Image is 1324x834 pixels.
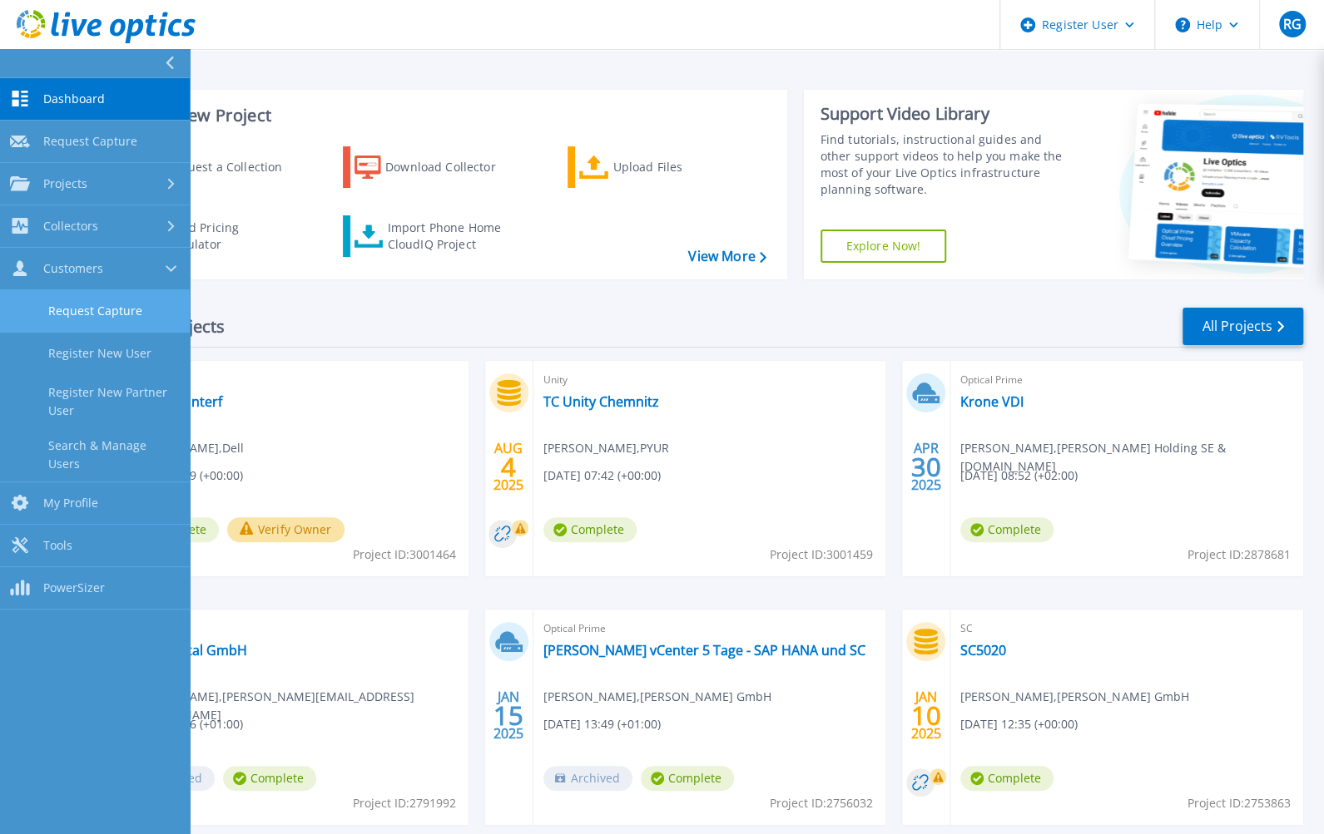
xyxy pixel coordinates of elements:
[166,151,299,184] div: Request a Collection
[543,439,669,457] span: [PERSON_NAME] , PYUR
[641,766,734,791] span: Complete
[543,715,661,733] span: [DATE] 13:49 (+01:00)
[227,517,345,542] button: Verify Owner
[821,103,1072,125] div: Support Video Library
[821,131,1072,198] div: Find tutorials, instructional guides and other support videos to help you make the most of your L...
[126,393,222,410] a: TC Unity Unterf
[43,219,98,234] span: Collectors
[910,685,942,746] div: JAN 2025
[43,176,87,191] span: Projects
[1282,17,1301,31] span: RG
[543,371,876,389] span: Unity
[543,766,632,791] span: Archived
[911,708,941,723] span: 10
[118,215,304,257] a: Cloud Pricing Calculator
[385,151,518,184] div: Download Collector
[543,642,865,659] a: [PERSON_NAME] vCenter 5 Tage - SAP HANA und SC
[770,545,873,564] span: Project ID: 3001459
[43,134,137,149] span: Request Capture
[493,708,523,723] span: 15
[223,766,316,791] span: Complete
[688,249,766,264] a: View More
[43,496,98,511] span: My Profile
[543,688,771,706] span: [PERSON_NAME] , [PERSON_NAME] GmbH
[960,688,1188,706] span: [PERSON_NAME] , [PERSON_NAME] GmbH
[543,466,661,485] span: [DATE] 07:42 (+00:00)
[493,685,524,746] div: JAN 2025
[43,91,105,106] span: Dashboard
[960,393,1024,410] a: Krone VDI
[126,619,459,638] span: Optical Prime
[163,220,296,253] div: Cloud Pricing Calculator
[543,619,876,638] span: Optical Prime
[960,715,1078,733] span: [DATE] 12:35 (+00:00)
[493,437,524,497] div: AUG 2025
[1188,545,1291,564] span: Project ID: 2878681
[568,146,753,188] a: Upload Files
[118,146,304,188] a: Request a Collection
[960,466,1078,485] span: [DATE] 08:52 (+02:00)
[911,460,941,474] span: 30
[126,688,469,724] span: [PERSON_NAME] , [PERSON_NAME][EMAIL_ADDRESS][DOMAIN_NAME]
[960,766,1054,791] span: Complete
[126,371,459,389] span: Unity
[960,642,1006,659] a: SC5020
[821,229,947,263] a: Explore Now!
[388,220,518,253] div: Import Phone Home CloudIQ Project
[960,371,1293,389] span: Optical Prime
[1183,308,1303,345] a: All Projects
[353,545,456,564] span: Project ID: 3001464
[343,146,528,188] a: Download Collector
[960,517,1054,542] span: Complete
[43,261,103,276] span: Customers
[543,393,659,410] a: TC Unity Chemnitz
[960,619,1293,638] span: SC
[1188,794,1291,812] span: Project ID: 2753863
[770,794,873,812] span: Project ID: 2756032
[353,794,456,812] span: Project ID: 2791992
[612,151,746,184] div: Upload Files
[960,439,1303,476] span: [PERSON_NAME] , [PERSON_NAME] Holding SE & [DOMAIN_NAME]
[501,460,516,474] span: 4
[43,538,72,553] span: Tools
[43,580,105,595] span: PowerSizer
[543,517,637,542] span: Complete
[910,437,942,497] div: APR 2025
[118,106,766,125] h3: Start a New Project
